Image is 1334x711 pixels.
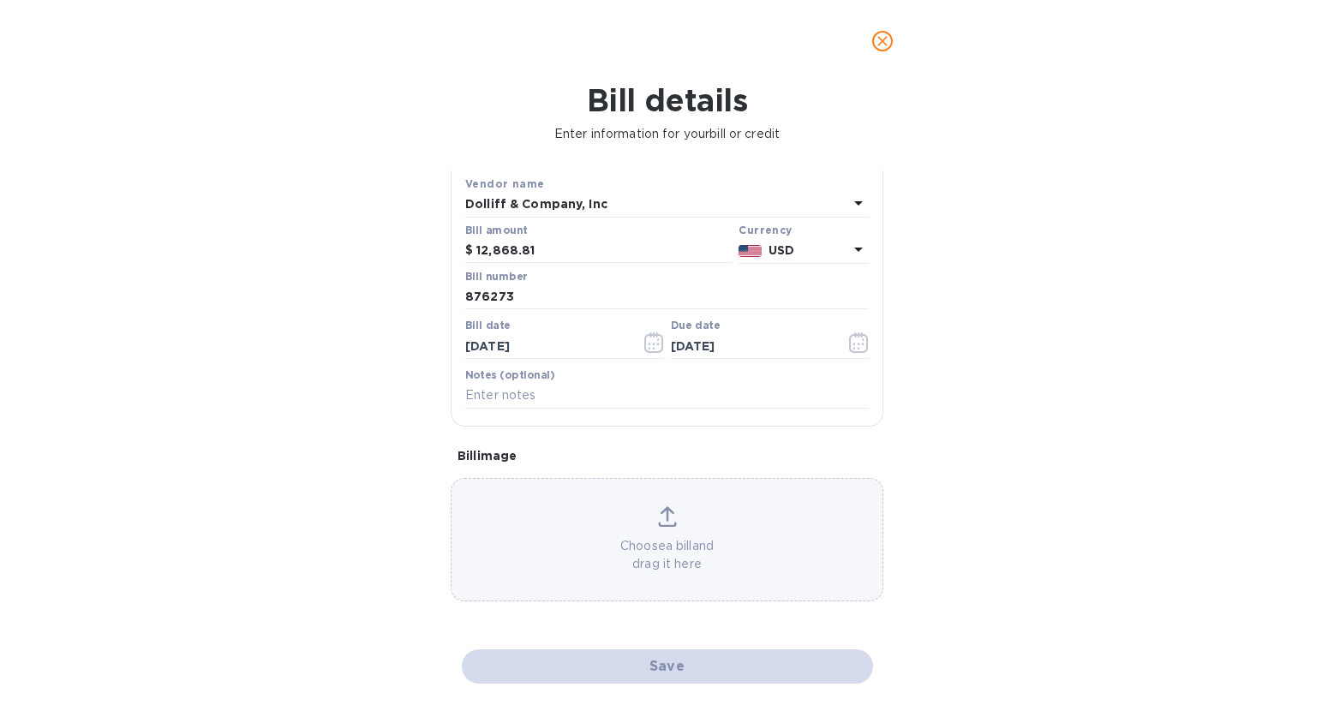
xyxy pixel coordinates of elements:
p: Enter information for your bill or credit [14,125,1320,143]
h1: Bill details [14,82,1320,118]
div: $ [465,238,476,264]
input: $ Enter bill amount [476,238,732,264]
input: Enter notes [465,383,869,409]
b: Dolliff & Company, Inc [465,197,607,211]
label: Bill amount [465,225,527,236]
input: Enter bill number [465,284,869,310]
b: Vendor name [465,177,544,190]
p: Bill image [458,447,876,464]
b: Currency [739,224,792,236]
b: USD [769,243,794,257]
input: Due date [671,333,833,359]
label: Due date [671,321,720,332]
img: USD [739,245,762,257]
label: Notes (optional) [465,370,555,380]
label: Bill date [465,321,511,332]
p: Choose a bill and drag it here [452,537,882,573]
button: close [862,21,903,62]
input: Select date [465,333,627,359]
label: Bill number [465,272,527,282]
